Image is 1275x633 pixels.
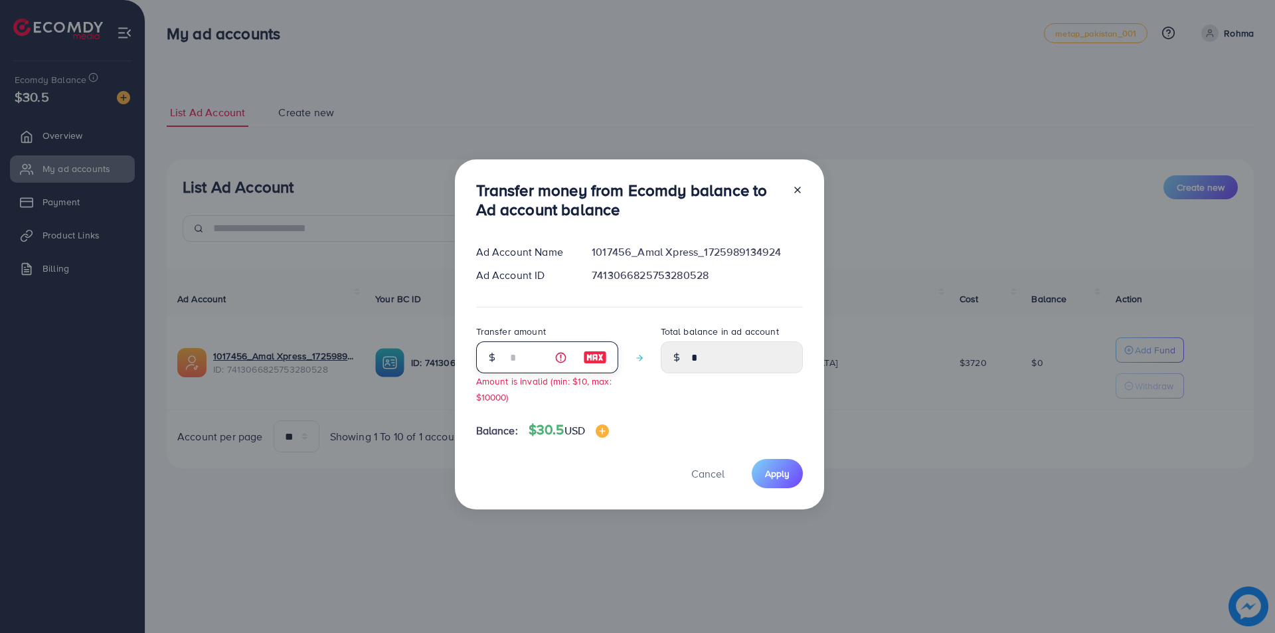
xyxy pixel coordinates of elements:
label: Total balance in ad account [661,325,779,338]
h3: Transfer money from Ecomdy balance to Ad account balance [476,181,782,219]
img: image [583,349,607,365]
div: 7413066825753280528 [581,268,813,283]
span: Cancel [691,466,724,481]
small: Amount is invalid (min: $10, max: $10000) [476,375,612,403]
button: Cancel [675,459,741,488]
span: Apply [765,467,790,480]
h4: $30.5 [529,422,609,438]
div: Ad Account ID [466,268,582,283]
button: Apply [752,459,803,488]
span: Balance: [476,423,518,438]
label: Transfer amount [476,325,546,338]
img: image [596,424,609,438]
span: USD [564,423,585,438]
div: 1017456_Amal Xpress_1725989134924 [581,244,813,260]
div: Ad Account Name [466,244,582,260]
